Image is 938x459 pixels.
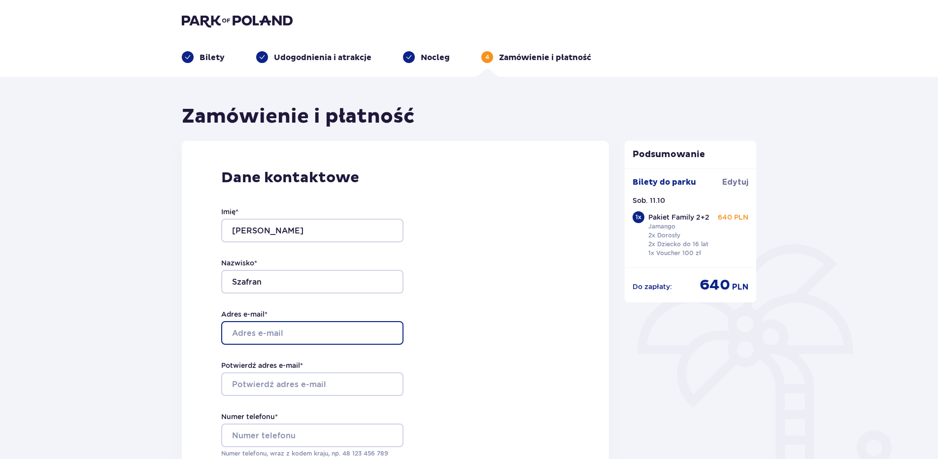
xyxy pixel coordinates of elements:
[633,196,665,205] p: Sob. 11.10
[182,104,415,129] h1: Zamówienie i płatność
[221,372,403,396] input: Potwierdź adres e-mail
[221,258,257,268] label: Nazwisko *
[221,168,569,187] p: Dane kontaktowe
[633,282,672,292] p: Do zapłaty :
[403,51,450,63] div: Nocleg
[722,177,748,188] span: Edytuj
[718,212,748,222] p: 640 PLN
[221,219,403,242] input: Imię
[221,270,403,294] input: Nazwisko
[648,231,708,258] p: 2x Dorosły 2x Dziecko do 16 lat 1x Voucher 100 zł
[200,52,225,63] p: Bilety
[221,449,403,458] p: Numer telefonu, wraz z kodem kraju, np. 48 ​123 ​456 ​789
[221,309,268,319] label: Adres e-mail *
[221,207,238,217] label: Imię *
[256,51,371,63] div: Udogodnienia i atrakcje
[633,211,644,223] div: 1 x
[481,51,591,63] div: 4Zamówienie i płatność
[499,52,591,63] p: Zamówienie i płatność
[221,321,403,345] input: Adres e-mail
[182,51,225,63] div: Bilety
[648,222,675,231] p: Jamango
[700,276,730,295] span: 640
[221,424,403,447] input: Numer telefonu
[221,361,303,370] label: Potwierdź adres e-mail *
[625,149,757,161] p: Podsumowanie
[182,14,293,28] img: Park of Poland logo
[732,282,748,293] span: PLN
[633,177,696,188] p: Bilety do parku
[648,212,709,222] p: Pakiet Family 2+2
[421,52,450,63] p: Nocleg
[485,53,489,62] p: 4
[221,412,278,422] label: Numer telefonu *
[274,52,371,63] p: Udogodnienia i atrakcje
